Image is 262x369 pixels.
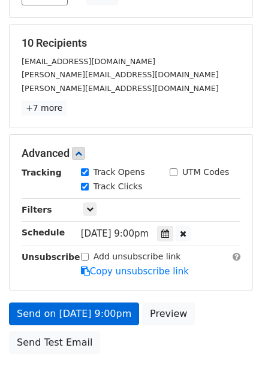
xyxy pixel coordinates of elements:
[94,250,181,263] label: Add unsubscribe link
[81,266,189,277] a: Copy unsubscribe link
[22,205,52,214] strong: Filters
[81,228,149,239] span: [DATE] 9:00pm
[22,37,240,50] h5: 10 Recipients
[182,166,229,179] label: UTM Codes
[22,252,80,262] strong: Unsubscribe
[94,166,145,179] label: Track Opens
[202,311,262,369] iframe: Chat Widget
[9,303,139,325] a: Send on [DATE] 9:00pm
[22,57,155,66] small: [EMAIL_ADDRESS][DOMAIN_NAME]
[22,228,65,237] strong: Schedule
[22,70,219,79] small: [PERSON_NAME][EMAIL_ADDRESS][DOMAIN_NAME]
[94,180,143,193] label: Track Clicks
[142,303,195,325] a: Preview
[9,331,100,354] a: Send Test Email
[22,168,62,177] strong: Tracking
[22,84,219,93] small: [PERSON_NAME][EMAIL_ADDRESS][DOMAIN_NAME]
[22,101,67,116] a: +7 more
[22,147,240,160] h5: Advanced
